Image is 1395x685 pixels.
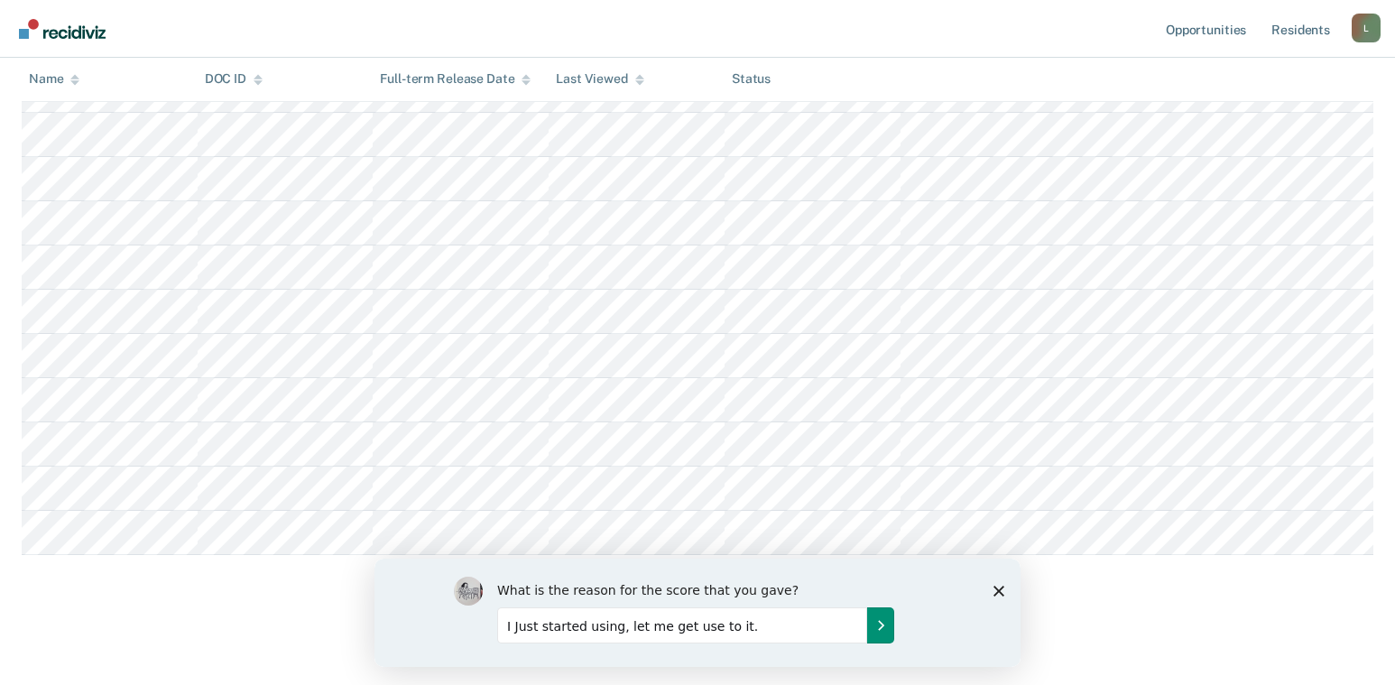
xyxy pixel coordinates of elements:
[380,72,531,88] div: Full-term Release Date
[205,72,263,88] div: DOC ID
[556,72,643,88] div: Last Viewed
[1352,14,1381,42] div: L
[19,19,106,39] img: Recidiviz
[1352,14,1381,42] button: Profile dropdown button
[732,72,771,88] div: Status
[29,72,79,88] div: Name
[374,559,1021,667] iframe: Survey by Kim from Recidiviz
